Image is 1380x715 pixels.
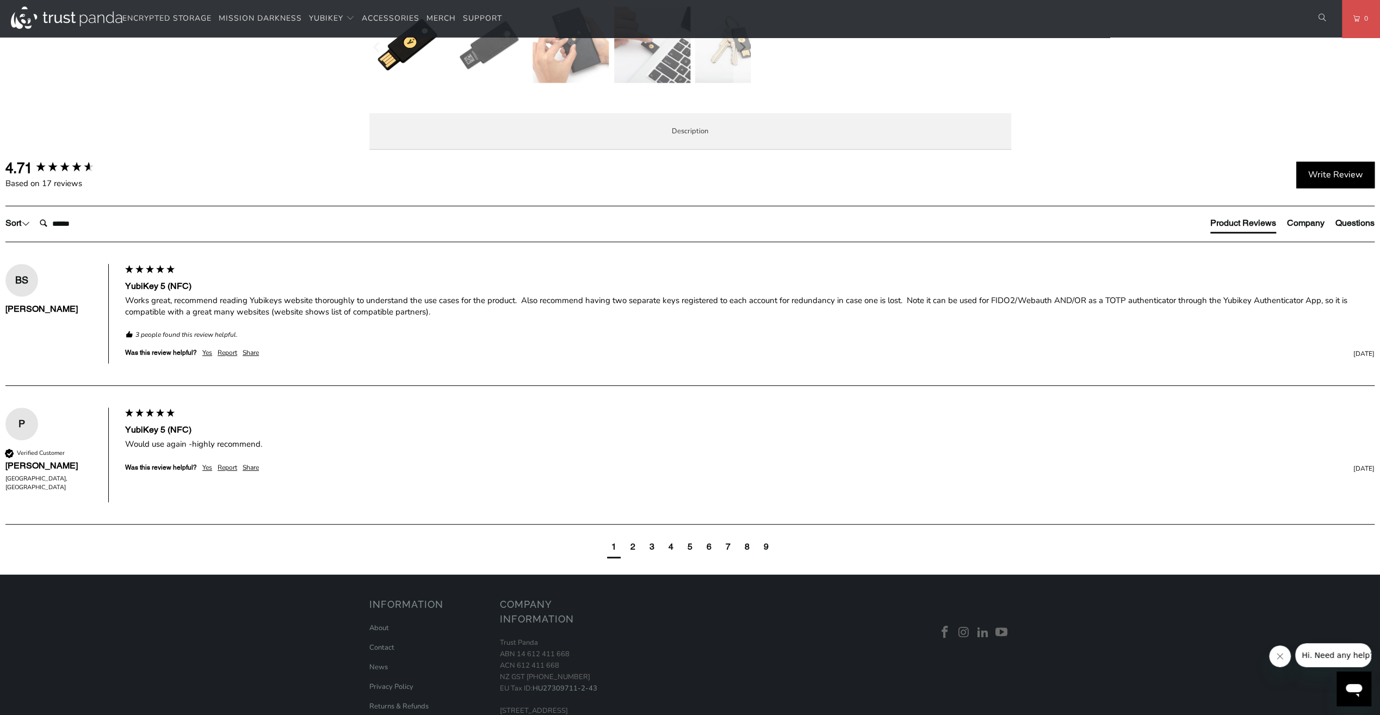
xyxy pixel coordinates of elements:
[759,538,773,558] div: page9
[219,13,302,23] span: Mission Darkness
[219,6,302,32] a: Mission Darkness
[5,178,120,189] div: Based on 17 reviews
[243,348,259,358] div: Share
[369,113,1011,150] label: Description
[5,158,120,178] div: Overall product rating out of 5: 4.71
[35,161,95,175] div: 4.71 star rating
[683,538,697,558] div: page5
[5,272,38,288] div: BS
[309,6,355,32] summary: YubiKey
[125,439,1375,450] div: Would use again -highly recommend.
[35,213,122,235] input: Search
[937,626,954,640] a: Trust Panda Australia on Facebook
[702,538,716,558] div: page6
[202,463,212,472] div: Yes
[125,295,1375,318] div: Works great, recommend reading Yubikeys website thoroughly to understand the use cases for the pr...
[1295,643,1371,667] iframe: Message from company
[451,7,527,83] img: YubiKey 5 (NFC) - Trust Panda
[707,541,711,553] div: page6
[125,348,197,358] div: Was this review helpful?
[309,13,343,23] span: YubiKey
[1287,217,1325,229] div: Company
[733,7,751,88] button: Next
[218,463,237,472] div: Report
[122,6,212,32] a: Encrypted Storage
[975,626,991,640] a: Trust Panda Australia on LinkedIn
[11,7,122,29] img: Trust Panda Australia
[740,538,754,558] div: page8
[630,541,635,553] div: page2
[17,449,65,457] div: Verified Customer
[243,463,259,472] div: Share
[5,416,38,432] div: P
[688,541,692,553] div: page5
[369,701,429,711] a: Returns & Refunds
[463,13,502,23] span: Support
[721,538,735,558] div: page7
[264,349,1375,359] div: [DATE]
[695,7,771,83] img: YubiKey 5 (NFC) - Trust Panda
[5,474,97,491] div: [GEOGRAPHIC_DATA], [GEOGRAPHIC_DATA]
[369,662,388,672] a: News
[124,408,176,421] div: 5 star rating
[764,541,769,553] div: page9
[218,348,237,358] div: Report
[1336,671,1371,706] iframe: Button to launch messaging window
[5,303,97,315] div: [PERSON_NAME]
[125,463,197,472] div: Was this review helpful?
[607,538,621,558] div: current page1
[122,6,502,32] nav: Translation missing: en.navigation.header.main_nav
[726,541,731,553] div: page7
[202,348,212,358] div: Yes
[5,217,30,229] div: Sort
[463,6,502,32] a: Support
[669,541,673,553] div: page4
[614,7,690,83] img: YubiKey 5 (NFC) - Trust Panda
[1269,645,1291,667] iframe: Close message
[125,424,1375,436] div: YubiKey 5 (NFC)
[264,464,1375,473] div: [DATE]
[369,7,386,88] button: Previous
[7,8,78,16] span: Hi. Need any help?
[533,683,597,693] a: HU27309711-2-43
[1360,13,1369,24] span: 0
[1296,162,1375,189] div: Write Review
[649,541,654,553] div: page3
[1210,217,1276,229] div: Product Reviews
[369,643,394,652] a: Contact
[956,626,972,640] a: Trust Panda Australia on Instagram
[362,6,419,32] a: Accessories
[369,682,413,692] a: Privacy Policy
[533,7,609,83] img: YubiKey 5 (NFC) - Trust Panda
[5,158,32,178] div: 4.71
[645,538,659,558] div: page3
[122,13,212,23] span: Encrypted Storage
[426,6,456,32] a: Merch
[626,538,640,558] div: page2
[1210,217,1375,239] div: Reviews Tabs
[994,626,1010,640] a: Trust Panda Australia on YouTube
[369,623,389,633] a: About
[745,541,750,553] div: page8
[369,7,445,83] img: YubiKey 5 (NFC) - Trust Panda
[5,460,97,472] div: [PERSON_NAME]
[611,541,616,553] div: page1
[362,13,419,23] span: Accessories
[426,13,456,23] span: Merch
[125,280,1375,292] div: YubiKey 5 (NFC)
[124,264,176,277] div: 5 star rating
[135,330,238,340] em: 3 people found this review helpful.
[1335,217,1375,229] div: Questions
[664,538,678,558] div: page4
